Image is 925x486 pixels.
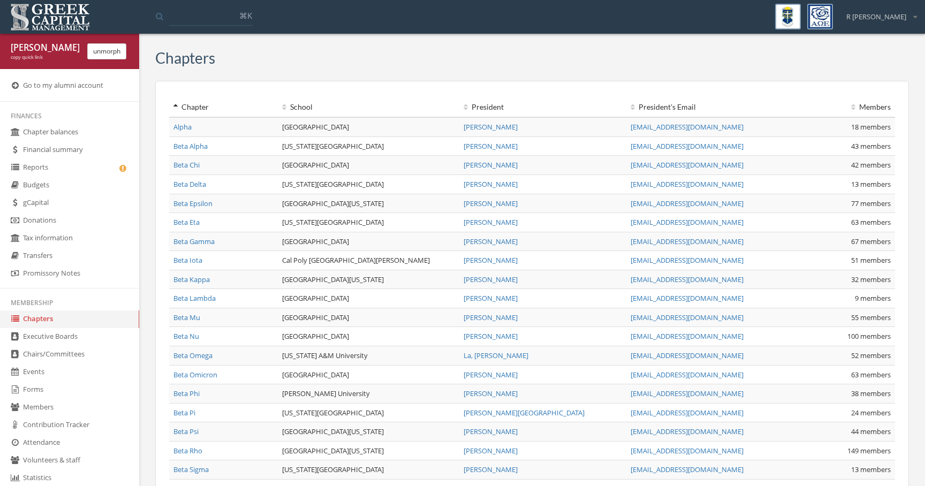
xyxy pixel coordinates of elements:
a: [EMAIL_ADDRESS][DOMAIN_NAME] [631,237,744,246]
div: copy quick link [11,54,79,61]
div: Chapter [173,102,274,112]
a: [EMAIL_ADDRESS][DOMAIN_NAME] [631,446,744,455]
a: [PERSON_NAME][GEOGRAPHIC_DATA] [464,408,585,417]
a: [PERSON_NAME] [464,179,518,189]
span: 13 members [851,179,891,189]
a: [PERSON_NAME] [464,389,518,398]
a: [PERSON_NAME] [464,446,518,455]
td: [GEOGRAPHIC_DATA] [278,289,459,308]
a: Beta Lambda [173,293,216,303]
a: [PERSON_NAME] [464,141,518,151]
a: [EMAIL_ADDRESS][DOMAIN_NAME] [631,217,744,227]
td: [US_STATE][GEOGRAPHIC_DATA] [278,174,459,194]
a: [EMAIL_ADDRESS][DOMAIN_NAME] [631,331,744,341]
a: [EMAIL_ADDRESS][DOMAIN_NAME] [631,389,744,398]
span: 77 members [851,199,891,208]
td: [US_STATE][GEOGRAPHIC_DATA] [278,460,459,480]
span: 43 members [851,141,891,151]
div: [PERSON_NAME] [PERSON_NAME] [11,42,79,54]
a: [PERSON_NAME] [464,465,518,474]
a: [EMAIL_ADDRESS][DOMAIN_NAME] [631,370,744,379]
a: [EMAIL_ADDRESS][DOMAIN_NAME] [631,275,744,284]
span: 63 members [851,370,891,379]
span: 32 members [851,275,891,284]
a: Beta Delta [173,179,206,189]
a: [PERSON_NAME] [464,331,518,341]
td: [US_STATE][GEOGRAPHIC_DATA] [278,136,459,156]
td: Cal Poly [GEOGRAPHIC_DATA][PERSON_NAME] [278,251,459,270]
a: [PERSON_NAME] [464,122,518,132]
a: [PERSON_NAME] [464,217,518,227]
a: Beta Rho [173,446,202,455]
span: 67 members [851,237,891,246]
td: [US_STATE][GEOGRAPHIC_DATA] [278,213,459,232]
td: [GEOGRAPHIC_DATA] [278,156,459,175]
a: [PERSON_NAME] [464,293,518,303]
a: Beta Phi [173,389,200,398]
a: [EMAIL_ADDRESS][DOMAIN_NAME] [631,122,744,132]
a: [PERSON_NAME] [464,237,518,246]
span: 42 members [851,160,891,170]
span: 18 members [851,122,891,132]
a: [EMAIL_ADDRESS][DOMAIN_NAME] [631,160,744,170]
td: [GEOGRAPHIC_DATA] [278,327,459,346]
td: [US_STATE][GEOGRAPHIC_DATA] [278,403,459,422]
td: [GEOGRAPHIC_DATA] [278,308,459,327]
a: Beta Gamma [173,237,215,246]
td: [US_STATE] A&M University [278,346,459,366]
a: Beta Chi [173,160,200,170]
a: Beta Kappa [173,275,210,284]
a: [EMAIL_ADDRESS][DOMAIN_NAME] [631,313,744,322]
a: Beta Alpha [173,141,208,151]
a: [PERSON_NAME] [464,199,518,208]
a: Beta Eta [173,217,200,227]
span: 9 members [855,293,891,303]
span: 24 members [851,408,891,417]
span: 63 members [851,217,891,227]
div: President [464,102,622,112]
span: 55 members [851,313,891,322]
a: [EMAIL_ADDRESS][DOMAIN_NAME] [631,427,744,436]
a: [EMAIL_ADDRESS][DOMAIN_NAME] [631,141,744,151]
h3: Chapters [155,50,215,66]
div: Members [798,102,891,112]
td: [GEOGRAPHIC_DATA] [278,232,459,251]
div: R [PERSON_NAME] [839,4,917,22]
a: [PERSON_NAME] [464,255,518,265]
a: [PERSON_NAME] [464,427,518,436]
span: 38 members [851,389,891,398]
span: ⌘K [239,10,252,21]
td: [PERSON_NAME] University [278,384,459,404]
a: Beta Iota [173,255,202,265]
a: [EMAIL_ADDRESS][DOMAIN_NAME] [631,179,744,189]
a: [PERSON_NAME] [464,160,518,170]
a: Beta Nu [173,331,199,341]
a: Beta Epsilon [173,199,213,208]
div: School [282,102,455,112]
a: [EMAIL_ADDRESS][DOMAIN_NAME] [631,199,744,208]
a: [PERSON_NAME] [464,313,518,322]
td: [GEOGRAPHIC_DATA][US_STATE] [278,194,459,213]
a: Beta Psi [173,427,199,436]
span: 149 members [847,446,891,455]
span: 100 members [847,331,891,341]
a: [EMAIL_ADDRESS][DOMAIN_NAME] [631,255,744,265]
a: Beta Pi [173,408,195,417]
span: 13 members [851,465,891,474]
span: 44 members [851,427,891,436]
a: Beta Omicron [173,370,217,379]
a: Beta Omega [173,351,213,360]
td: [GEOGRAPHIC_DATA][US_STATE] [278,441,459,460]
td: [GEOGRAPHIC_DATA] [278,117,459,136]
span: 51 members [851,255,891,265]
a: Beta Mu [173,313,200,322]
div: President 's Email [631,102,789,112]
a: [EMAIL_ADDRESS][DOMAIN_NAME] [631,351,744,360]
span: 52 members [851,351,891,360]
a: [EMAIL_ADDRESS][DOMAIN_NAME] [631,408,744,417]
a: Beta Sigma [173,465,209,474]
span: R [PERSON_NAME] [846,12,906,22]
a: [EMAIL_ADDRESS][DOMAIN_NAME] [631,465,744,474]
a: Alpha [173,122,192,132]
a: [PERSON_NAME] [464,275,518,284]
